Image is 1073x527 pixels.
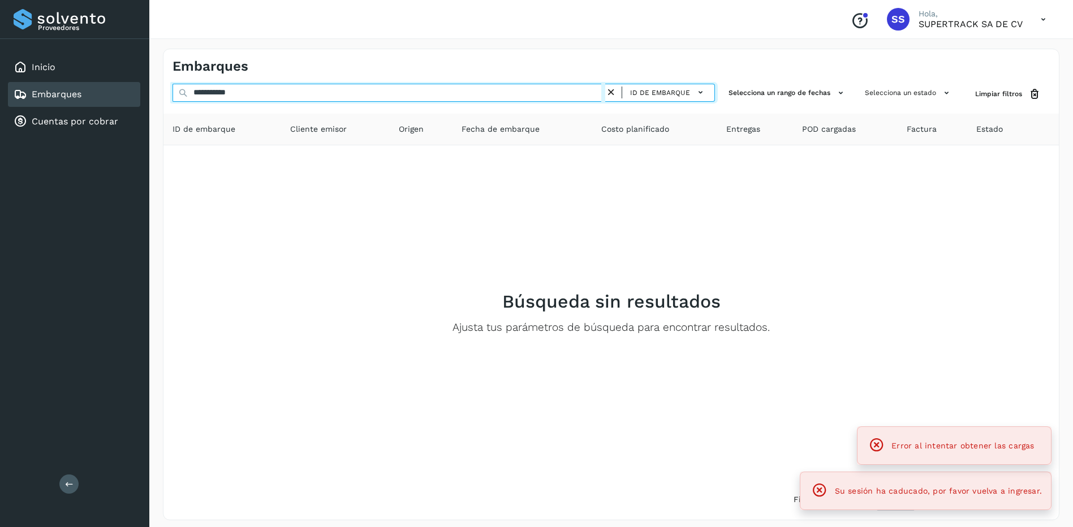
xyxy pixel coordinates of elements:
[38,24,136,32] p: Proveedores
[966,84,1050,105] button: Limpiar filtros
[907,123,937,135] span: Factura
[8,109,140,134] div: Cuentas por cobrar
[601,123,669,135] span: Costo planificado
[627,84,710,101] button: ID de embarque
[835,486,1042,495] span: Su sesión ha caducado, por favor vuelva a ingresar.
[8,82,140,107] div: Embarques
[724,84,851,102] button: Selecciona un rango de fechas
[630,88,690,98] span: ID de embarque
[32,116,118,127] a: Cuentas por cobrar
[173,123,235,135] span: ID de embarque
[290,123,347,135] span: Cliente emisor
[919,9,1023,19] p: Hola,
[502,291,721,312] h2: Búsqueda sin resultados
[32,89,81,100] a: Embarques
[32,62,55,72] a: Inicio
[891,441,1034,450] span: Error al intentar obtener las cargas
[453,321,770,334] p: Ajusta tus parámetros de búsqueda para encontrar resultados.
[794,494,868,506] span: Filtros por página :
[462,123,540,135] span: Fecha de embarque
[802,123,856,135] span: POD cargadas
[399,123,424,135] span: Origen
[173,58,248,75] h4: Embarques
[860,84,957,102] button: Selecciona un estado
[976,123,1003,135] span: Estado
[975,89,1022,99] span: Limpiar filtros
[919,19,1023,29] p: SUPERTRACK SA DE CV
[8,55,140,80] div: Inicio
[726,123,760,135] span: Entregas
